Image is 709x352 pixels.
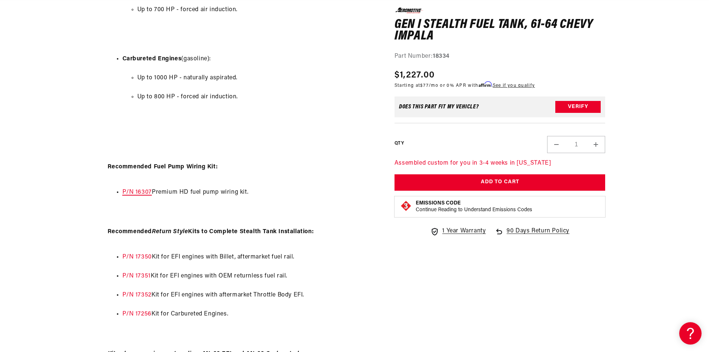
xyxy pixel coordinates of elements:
[555,101,601,113] button: Verify
[122,56,182,62] strong: Carbureted Engines
[122,291,376,300] li: Kit for EFI engines with aftermarket Throttle Body EFI.
[122,272,376,281] li: Kit for EFI engines with OEM returnless fuel rail.
[420,83,429,88] span: $77
[479,82,492,87] span: Affirm
[495,226,569,244] a: 90 Days Return Policy
[442,226,486,236] span: 1 Year Warranty
[395,19,606,42] h1: Gen I Stealth Fuel Tank, 61-64 Chevy Impala
[395,174,606,191] button: Add to Cart
[395,69,435,82] span: $1,227.00
[395,51,606,61] div: Part Number:
[430,226,486,236] a: 1 Year Warranty
[433,53,450,59] strong: 18334
[137,73,376,83] li: Up to 1000 HP - naturally aspirated.
[152,229,188,235] em: Return Style
[122,188,376,197] li: Premium HD fuel pump wiring kit.
[416,207,532,213] p: Continue Reading to Understand Emissions Codes
[122,54,376,132] li: (gasoline):
[493,83,535,88] a: See if you qualify - Learn more about Affirm Financing (opens in modal)
[395,82,535,89] p: Starting at /mo or 0% APR with .
[399,104,479,110] div: Does This part fit My vehicle?
[108,229,314,235] strong: Recommended Kits to Complete Stealth Tank Installation:
[122,273,151,279] a: P/N 17351
[137,92,376,102] li: Up to 800 HP - forced air induction.
[122,310,376,319] li: Kit for Carbureted Engines.
[122,292,151,298] a: P/N 17352
[416,200,461,206] strong: Emissions Code
[108,164,218,170] strong: Recommended Fuel Pump Wiring Kit:
[122,253,376,262] li: Kit for EFI engines with Billet, aftermarket fuel rail.
[122,189,152,195] a: P/N 16307
[400,200,412,212] img: Emissions code
[395,140,404,146] label: QTY
[507,226,569,244] span: 90 Days Return Policy
[137,5,376,15] li: Up to 700 HP - forced air induction.
[122,311,151,317] a: P/N 17256
[395,159,606,168] p: Assembled custom for you in 3-4 weeks in [US_STATE]
[122,254,152,260] a: P/N 17350
[416,200,532,213] button: Emissions CodeContinue Reading to Understand Emissions Codes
